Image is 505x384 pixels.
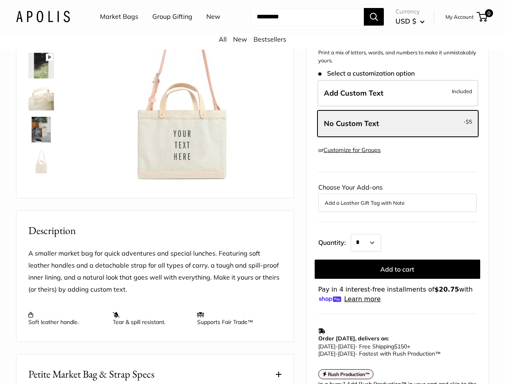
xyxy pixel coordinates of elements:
a: My Account [445,12,474,22]
img: Petite Market Bag in Dove with Strap [28,117,54,142]
span: USD $ [395,17,416,25]
span: Included [452,86,472,96]
img: Petite Market Bag in Dove with Strap [28,53,54,78]
p: - Free Shipping + [318,343,473,357]
a: Market Bags [100,11,138,23]
strong: Rush Production™ [328,371,370,377]
h2: Description [28,223,281,238]
a: Group Gifting [152,11,192,23]
a: 0 [477,12,487,22]
span: [DATE] [338,343,355,350]
span: - [335,350,338,357]
a: Customize for Groups [323,146,381,154]
button: Add to cart [315,260,480,279]
a: All [219,35,227,43]
a: Petite Market Bag in Dove with Strap [27,147,56,176]
div: or [318,145,381,156]
a: Bestsellers [253,35,286,43]
span: - Fastest with Rush Production™ [318,350,441,357]
label: Quantity: [318,232,351,252]
label: Add Custom Text [317,80,478,106]
a: Petite Market Bag in Dove with Strap [27,51,56,80]
span: [DATE] [318,343,335,350]
span: Petite Market Bag & Strap Specs [28,366,154,382]
img: Petite Market Bag in Dove with Strap [28,85,54,110]
a: New [206,11,220,23]
span: [DATE] [318,350,335,357]
span: [DATE] [338,350,355,357]
button: USD $ [395,15,425,28]
span: $150 [394,343,407,350]
span: Currency [395,6,425,17]
p: Print a mix of letters, words, and numbers to make it unmistakably yours. [318,49,477,64]
a: Petite Market Bag in Dove with Strap [27,83,56,112]
span: Add Custom Text [324,88,383,98]
img: Petite Market Bag in Dove with Strap [28,149,54,174]
a: New [233,35,247,43]
span: No Custom Text [324,119,379,128]
span: - [335,343,338,350]
input: Search... [250,8,364,26]
button: Search [364,8,384,26]
span: 0 [485,9,493,17]
span: $5 [466,118,472,125]
button: Add a Leather Gift Tag with Note [325,198,470,208]
p: Soft leather handle. [28,311,105,326]
p: Tear & spill resistant. [113,311,189,326]
div: Choose Your Add-ons [318,182,477,212]
img: Apolis [16,11,70,22]
p: Supports Fair Trade™ [197,311,273,326]
label: Leave Blank [317,110,478,137]
p: A smaller market bag for quick adventures and special lunches. Featuring soft leather handles and... [28,248,281,296]
span: - [463,117,472,126]
strong: Order [DATE], delivers on: [318,335,389,342]
a: Petite Market Bag in Dove with Strap [27,115,56,144]
span: Select a customization option [318,70,415,77]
